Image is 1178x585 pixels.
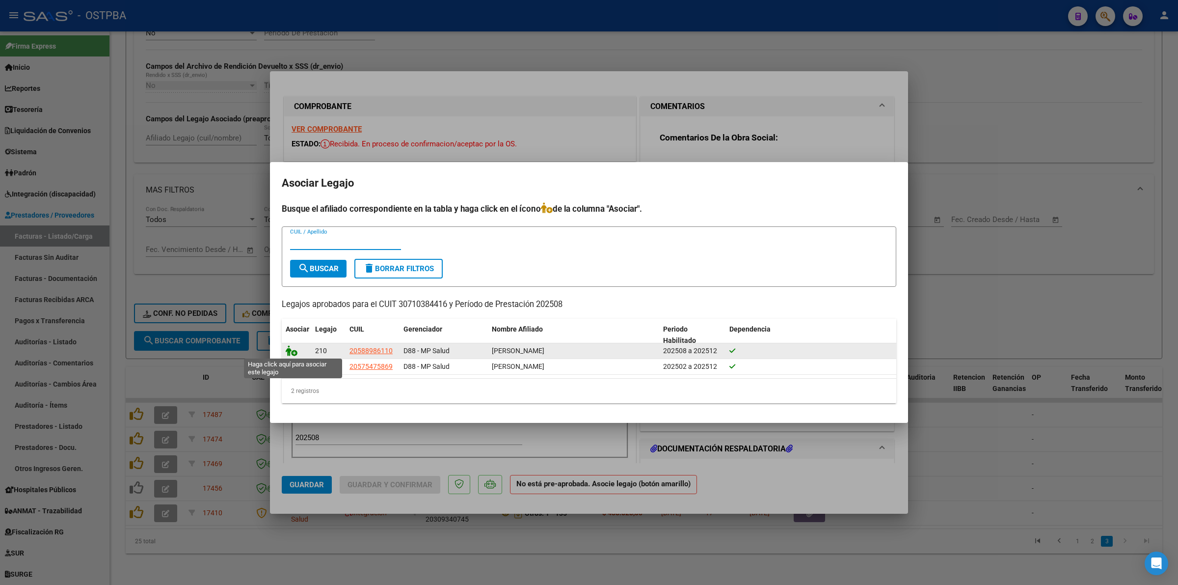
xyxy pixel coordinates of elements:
[725,319,897,351] datatable-header-cell: Dependencia
[492,362,544,370] span: RAMIREZ DANTE MISAEL
[282,174,896,193] h2: Asociar Legajo
[663,345,722,357] div: 202508 a 202512
[400,319,488,351] datatable-header-cell: Gerenciador
[346,319,400,351] datatable-header-cell: CUIL
[663,361,722,372] div: 202502 a 202512
[282,202,896,215] h4: Busque el afiliado correspondiente en la tabla y haga click en el ícono de la columna "Asociar".
[363,262,375,274] mat-icon: delete
[1145,552,1168,575] div: Open Intercom Messenger
[290,260,347,278] button: Buscar
[363,264,434,273] span: Borrar Filtros
[315,347,327,355] span: 210
[659,319,725,351] datatable-header-cell: Periodo Habilitado
[354,259,443,279] button: Borrar Filtros
[315,362,327,370] span: 192
[315,325,337,333] span: Legajo
[663,325,696,344] span: Periodo Habilitado
[403,347,450,355] span: D88 - MP Salud
[311,319,346,351] datatable-header-cell: Legajo
[488,319,659,351] datatable-header-cell: Nombre Afiliado
[298,262,310,274] mat-icon: search
[286,325,309,333] span: Asociar
[492,347,544,355] span: IDALGO MATIAS OLIVER
[298,264,339,273] span: Buscar
[403,362,450,370] span: D88 - MP Salud
[729,325,771,333] span: Dependencia
[492,325,543,333] span: Nombre Afiliado
[282,319,311,351] datatable-header-cell: Asociar
[349,362,393,370] span: 20575475869
[282,379,896,403] div: 2 registros
[403,325,442,333] span: Gerenciador
[282,299,896,311] p: Legajos aprobados para el CUIT 30710384416 y Período de Prestación 202508
[349,347,393,355] span: 20588986110
[349,325,364,333] span: CUIL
